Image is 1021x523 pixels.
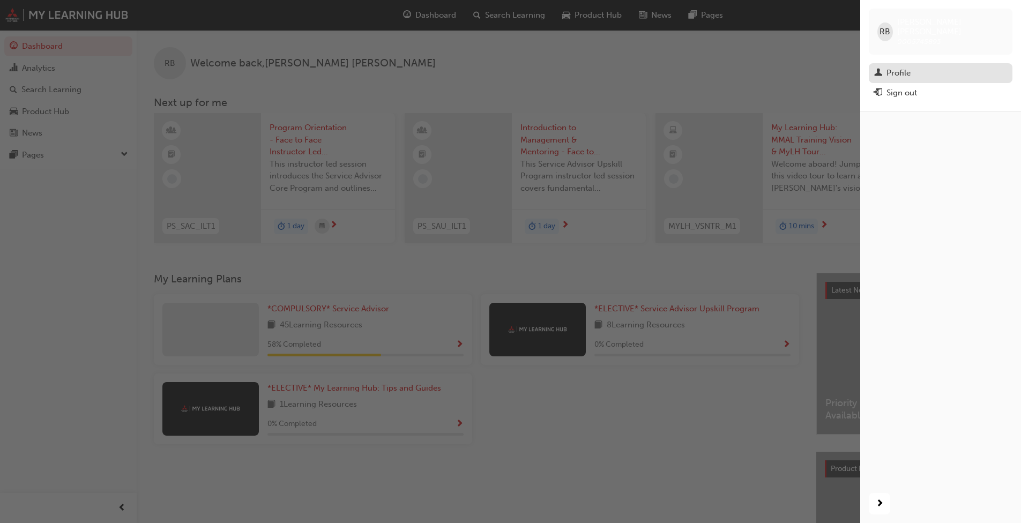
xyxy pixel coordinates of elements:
div: Profile [886,67,911,79]
span: RB [880,26,890,38]
button: Sign out [869,83,1012,103]
span: next-icon [876,497,884,511]
span: [PERSON_NAME] [PERSON_NAME] [897,17,1004,36]
span: exit-icon [874,88,882,98]
a: Profile [869,63,1012,83]
span: man-icon [874,69,882,78]
span: 0005745893 [897,37,941,46]
div: Sign out [886,87,917,99]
